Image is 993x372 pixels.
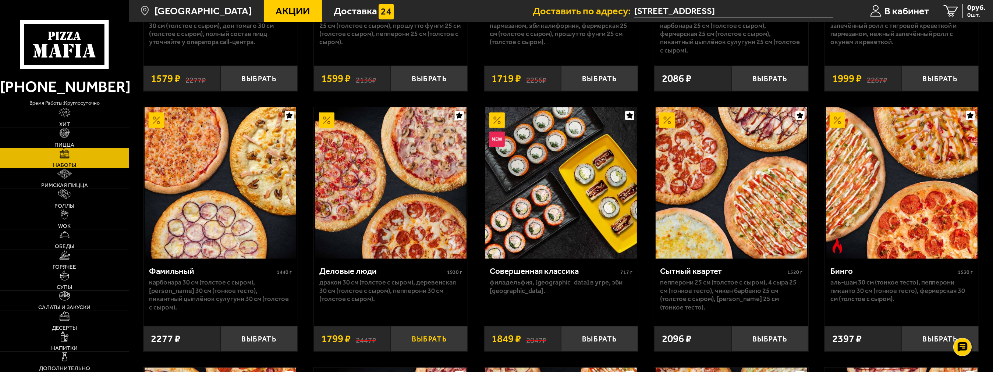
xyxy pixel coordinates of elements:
[958,269,973,275] span: 1530 г
[277,269,292,275] span: 1440 г
[620,269,632,275] span: 717 г
[884,6,929,16] span: В кабинет
[867,74,887,84] s: 2267 ₽
[151,334,180,344] span: 2277 ₽
[149,278,292,311] p: Карбонара 30 см (толстое с сыром), [PERSON_NAME] 30 см (тонкое тесто), Пикантный цыплёнок сулугун...
[660,13,803,54] p: Пепперони Пиканто 25 см (тонкое тесто), Карбонара 25 см (толстое с сыром), Фермерская 25 см (толс...
[485,107,637,259] img: Совершенная классика
[149,13,292,46] p: [PERSON_NAME] 30 см (толстое с сыром), Лучано 30 см (толстое с сыром), Дон Томаго 30 см (толстое ...
[660,267,786,276] div: Сытный квартет
[526,74,546,84] s: 2256 ₽
[824,107,979,259] a: АкционныйОстрое блюдоБинго
[662,74,691,84] span: 2086 ₽
[561,66,638,91] button: Выбрать
[151,74,180,84] span: 1579 ₽
[662,334,691,344] span: 2096 ₽
[660,278,803,311] p: Пепперони 25 см (толстое с сыром), 4 сыра 25 см (тонкое тесто), Чикен Барбекю 25 см (толстое с сы...
[334,6,377,16] span: Доставка
[447,269,462,275] span: 1930 г
[656,107,807,259] img: Сытный квартет
[356,334,376,344] s: 2447 ₽
[967,4,986,11] span: 0 руб.
[830,13,973,46] p: Запеченный [PERSON_NAME] с лососем и угрём, Запечённый ролл с тигровой креветкой и пармезаном, Не...
[55,244,74,249] span: Обеды
[484,107,638,259] a: АкционныйНовинкаСовершенная классика
[58,223,71,229] span: WOK
[490,13,632,46] p: Запечённый ролл с тигровой креветкой и пармезаном, Эби Калифорния, Фермерская 25 см (толстое с сы...
[319,112,334,128] img: Акционный
[832,334,862,344] span: 2397 ₽
[314,107,468,259] a: АкционныйДеловые люди
[57,285,72,290] span: Супы
[145,107,296,259] img: Фамильный
[53,162,76,168] span: Наборы
[788,269,803,275] span: 1520 г
[967,12,986,18] span: 0 шт.
[59,122,70,127] span: Хит
[654,107,808,259] a: АкционныйСытный квартет
[52,325,77,331] span: Десерты
[149,112,164,128] img: Акционный
[220,66,297,91] button: Выбрать
[319,278,462,303] p: Дракон 30 см (толстое с сыром), Деревенская 30 см (толстое с сыром), Пепперони 30 см (толстое с с...
[561,326,638,351] button: Выбрать
[186,74,206,84] s: 2277 ₽
[155,6,252,16] span: [GEOGRAPHIC_DATA]
[220,326,297,351] button: Выбрать
[319,267,445,276] div: Деловые люди
[319,13,462,46] p: Мафия 25 см (толстое с сыром), Чикен Барбекю 25 см (толстое с сыром), Прошутто Фунги 25 см (толст...
[276,6,310,16] span: Акции
[391,326,468,351] button: Выбрать
[39,366,90,371] span: Дополнительно
[143,107,298,259] a: АкционныйФамильный
[634,4,833,18] span: Гороховая улица, 53
[38,305,91,310] span: Салаты и закуски
[391,66,468,91] button: Выбрать
[826,107,978,259] img: Бинго
[53,264,76,270] span: Горячее
[832,74,862,84] span: 1999 ₽
[830,238,845,254] img: Острое блюдо
[315,107,467,259] img: Деловые люди
[321,74,351,84] span: 1599 ₽
[51,346,78,351] span: Напитки
[830,278,973,303] p: Аль-Шам 30 см (тонкое тесто), Пепперони Пиканто 30 см (тонкое тесто), Фермерская 30 см (толстое с...
[526,334,546,344] s: 2047 ₽
[356,74,376,84] s: 2136 ₽
[321,334,351,344] span: 1799 ₽
[492,334,521,344] span: 1849 ₽
[54,203,74,209] span: Роллы
[731,326,808,351] button: Выбрать
[731,66,808,91] button: Выбрать
[41,183,88,188] span: Римская пицца
[54,142,74,148] span: Пицца
[149,267,275,276] div: Фамильный
[533,6,634,16] span: Доставить по адресу:
[830,112,845,128] img: Акционный
[634,4,833,18] input: Ваш адрес доставки
[489,112,505,128] img: Акционный
[489,132,505,147] img: Новинка
[659,112,675,128] img: Акционный
[830,267,956,276] div: Бинго
[902,66,979,91] button: Выбрать
[902,326,979,351] button: Выбрать
[492,74,521,84] span: 1719 ₽
[490,267,618,276] div: Совершенная классика
[379,4,394,19] img: 15daf4d41897b9f0e9f617042186c801.svg
[490,278,632,295] p: Филадельфия, [GEOGRAPHIC_DATA] в угре, Эби [GEOGRAPHIC_DATA].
